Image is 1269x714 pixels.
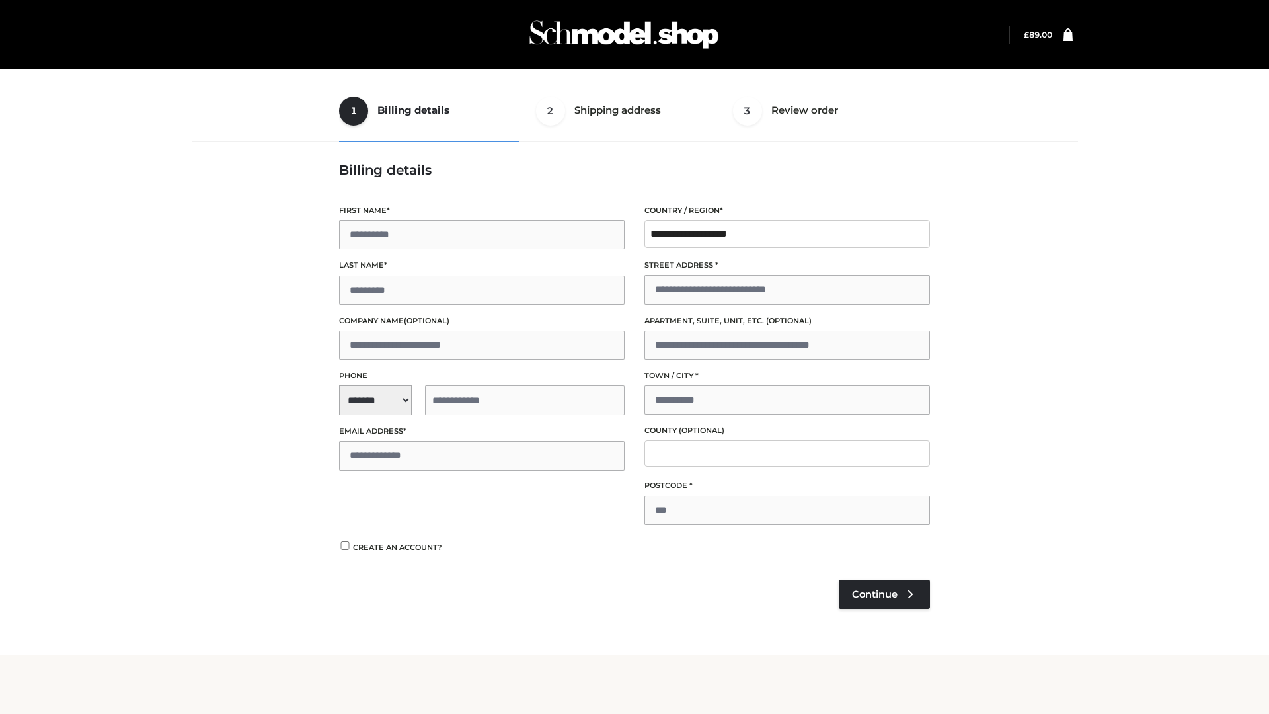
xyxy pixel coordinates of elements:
[1024,30,1052,40] bdi: 89.00
[339,162,930,178] h3: Billing details
[644,370,930,382] label: Town / City
[339,204,625,217] label: First name
[339,370,625,382] label: Phone
[679,426,724,435] span: (optional)
[644,204,930,217] label: Country / Region
[404,316,449,325] span: (optional)
[1024,30,1052,40] a: £89.00
[339,425,625,438] label: Email address
[644,424,930,437] label: County
[852,588,898,600] span: Continue
[644,259,930,272] label: Street address
[525,9,723,61] img: Schmodel Admin 964
[644,479,930,492] label: Postcode
[339,541,351,550] input: Create an account?
[644,315,930,327] label: Apartment, suite, unit, etc.
[339,315,625,327] label: Company name
[1024,30,1029,40] span: £
[353,543,442,552] span: Create an account?
[766,316,812,325] span: (optional)
[839,580,930,609] a: Continue
[339,259,625,272] label: Last name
